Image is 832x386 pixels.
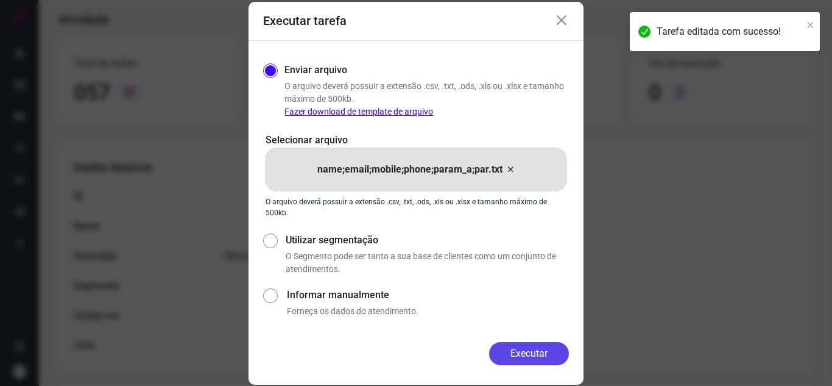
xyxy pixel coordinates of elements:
[286,250,569,276] p: O Segmento pode ser tanto a sua base de clientes como um conjunto de atendimentos.
[263,13,347,28] h3: Executar tarefa
[287,305,569,318] p: Forneça os dados do atendimento.
[266,133,566,148] p: Selecionar arquivo
[317,162,502,177] p: name;email;mobile;phone;param_a;par.txt
[284,63,347,77] label: Enviar arquivo
[287,288,569,302] label: Informar manualmente
[284,107,433,116] a: Fazer download de template de arquivo
[286,233,569,248] label: Utilizar segmentação
[489,342,569,365] button: Executar
[657,24,803,39] div: Tarefa editada com sucesso!
[266,196,566,218] p: O arquivo deverá possuir a extensão .csv, .txt, .ods, .xls ou .xlsx e tamanho máximo de 500kb.
[806,17,815,32] button: close
[284,80,569,118] p: O arquivo deverá possuir a extensão .csv, .txt, .ods, .xls ou .xlsx e tamanho máximo de 500kb.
